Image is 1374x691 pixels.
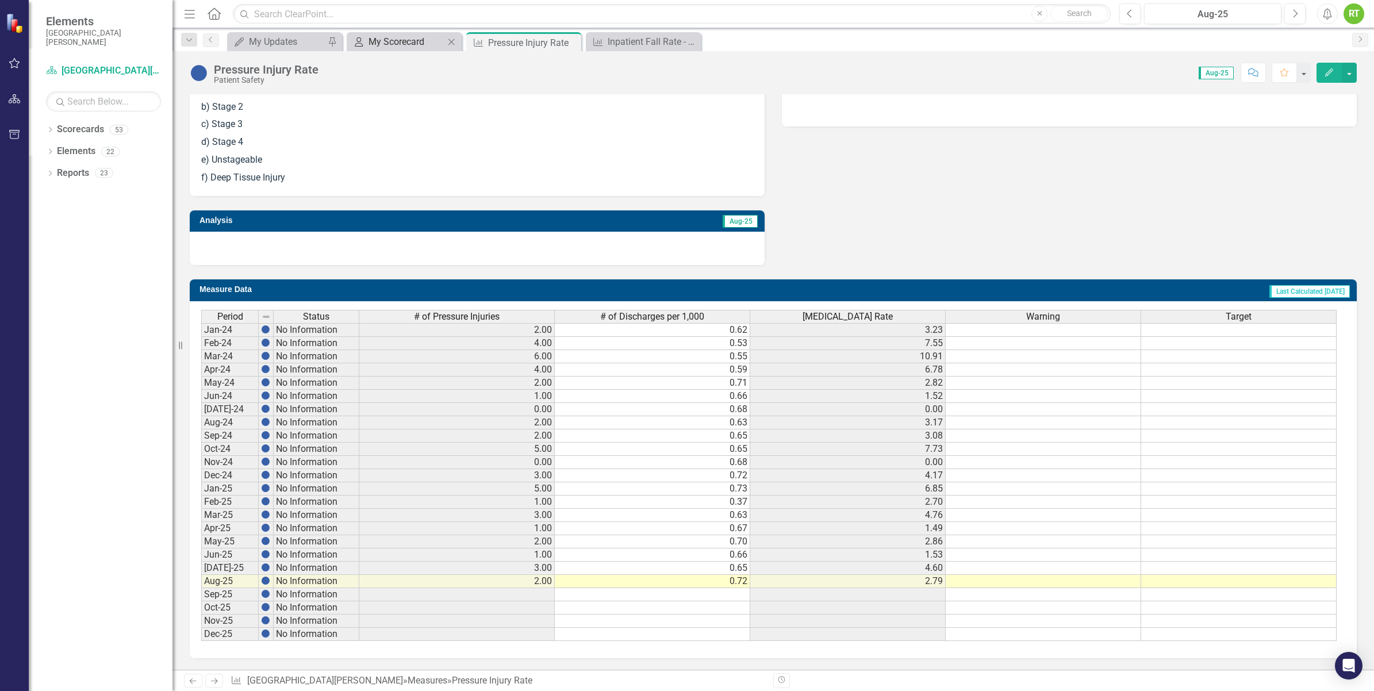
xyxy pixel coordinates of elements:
button: Aug-25 [1144,3,1281,24]
td: 1.52 [750,390,946,403]
td: No Information [274,390,359,403]
div: 53 [110,125,128,135]
a: Scorecards [57,123,104,136]
td: No Information [274,601,359,615]
td: No Information [274,416,359,429]
td: No Information [274,535,359,548]
span: Last Calculated [DATE] [1269,285,1350,298]
p: c) Stage 3 [201,116,753,133]
img: BgCOk07PiH71IgAAAABJRU5ErkJggg== [261,470,270,479]
td: 3.08 [750,429,946,443]
td: Dec-25 [201,628,259,641]
a: Measures [408,675,447,686]
td: 0.62 [555,323,750,337]
span: Status [303,312,329,322]
span: Target [1226,312,1252,322]
td: No Information [274,588,359,601]
td: 3.00 [359,562,555,575]
td: 2.82 [750,377,946,390]
div: Open Intercom Messenger [1335,652,1363,680]
span: Elements [46,14,161,28]
div: » » [231,674,765,688]
h3: Analysis [199,216,467,225]
td: Nov-24 [201,456,259,469]
div: Inpatient Fall Rate - SJRMC [608,34,698,49]
div: 23 [95,168,113,178]
td: 5.00 [359,443,555,456]
img: BgCOk07PiH71IgAAAABJRU5ErkJggg== [261,391,270,400]
td: 0.63 [555,416,750,429]
td: No Information [274,323,359,337]
td: 1.49 [750,522,946,535]
input: Search ClearPoint... [233,4,1111,24]
div: Pressure Injury Rate [214,63,318,76]
div: Pressure Injury Rate [488,36,578,50]
td: No Information [274,363,359,377]
td: 4.00 [359,337,555,350]
img: BgCOk07PiH71IgAAAABJRU5ErkJggg== [261,364,270,374]
td: No Information [274,337,359,350]
td: [DATE]-25 [201,562,259,575]
td: 0.59 [555,363,750,377]
span: Aug-25 [723,215,758,228]
td: 0.72 [555,575,750,588]
div: Aug-25 [1148,7,1277,21]
img: BgCOk07PiH71IgAAAABJRU5ErkJggg== [261,616,270,625]
a: [GEOGRAPHIC_DATA][PERSON_NAME] [247,675,403,686]
img: BgCOk07PiH71IgAAAABJRU5ErkJggg== [261,325,270,334]
input: Search Below... [46,91,161,112]
img: BgCOk07PiH71IgAAAABJRU5ErkJggg== [261,510,270,519]
td: 0.00 [359,403,555,416]
div: Patient Safety [214,76,318,85]
td: 7.73 [750,443,946,456]
td: 1.00 [359,522,555,535]
td: 0.68 [555,456,750,469]
td: May-24 [201,377,259,390]
td: 5.00 [359,482,555,496]
td: 2.00 [359,575,555,588]
td: 2.00 [359,377,555,390]
td: Mar-25 [201,509,259,522]
td: Jun-25 [201,548,259,562]
td: No Information [274,482,359,496]
td: No Information [274,628,359,641]
img: BgCOk07PiH71IgAAAABJRU5ErkJggg== [261,589,270,598]
td: 6.78 [750,363,946,377]
td: Dec-24 [201,469,259,482]
td: No Information [274,456,359,469]
td: 6.00 [359,350,555,363]
a: [GEOGRAPHIC_DATA][PERSON_NAME] [46,64,161,78]
td: No Information [274,575,359,588]
span: # of Discharges per 1,000 [600,312,704,322]
span: [MEDICAL_DATA] Rate [803,312,893,322]
td: Apr-24 [201,363,259,377]
button: Search [1050,6,1108,22]
td: 1.00 [359,496,555,509]
td: 1.00 [359,390,555,403]
td: No Information [274,496,359,509]
td: 0.65 [555,429,750,443]
td: 7.55 [750,337,946,350]
a: Inpatient Fall Rate - SJRMC [589,34,698,49]
td: 2.00 [359,429,555,443]
td: Oct-25 [201,601,259,615]
td: 3.23 [750,323,946,337]
span: Warning [1026,312,1060,322]
td: 2.79 [750,575,946,588]
td: May-25 [201,535,259,548]
td: No Information [274,509,359,522]
td: Feb-24 [201,337,259,350]
td: Nov-25 [201,615,259,628]
div: 22 [101,147,120,156]
td: 0.53 [555,337,750,350]
span: # of Pressure Injuries [414,312,500,322]
img: BgCOk07PiH71IgAAAABJRU5ErkJggg== [261,351,270,360]
td: 0.66 [555,548,750,562]
td: 2.00 [359,535,555,548]
td: Aug-25 [201,575,259,588]
p: e) Unstageable [201,151,753,169]
img: BgCOk07PiH71IgAAAABJRU5ErkJggg== [261,338,270,347]
img: BgCOk07PiH71IgAAAABJRU5ErkJggg== [261,576,270,585]
a: Reports [57,167,89,180]
td: No Information [274,615,359,628]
